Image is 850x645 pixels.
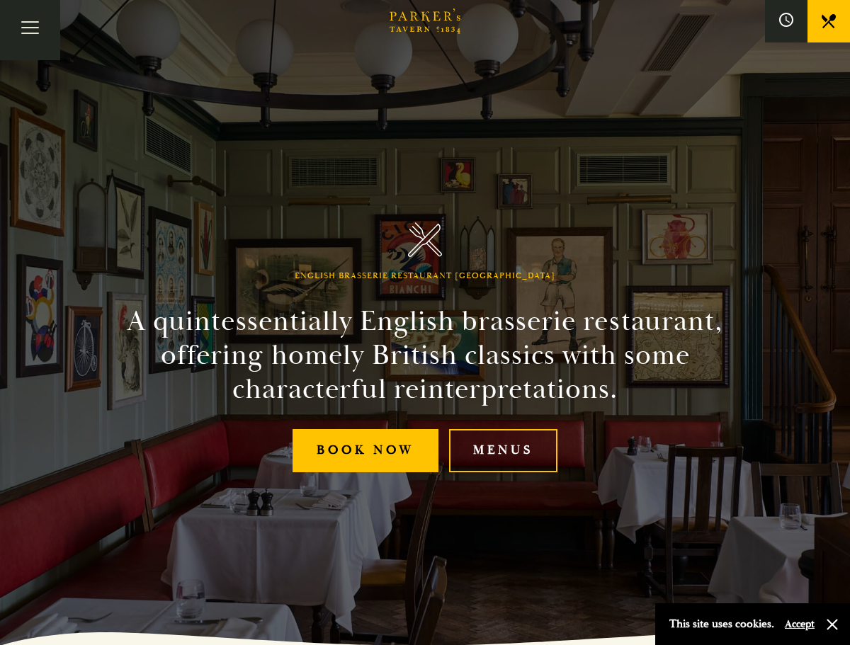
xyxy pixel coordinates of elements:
[669,614,774,634] p: This site uses cookies.
[293,429,438,472] a: Book Now
[408,222,443,257] img: Parker's Tavern Brasserie Cambridge
[449,429,557,472] a: Menus
[825,617,839,632] button: Close and accept
[102,304,748,406] h2: A quintessentially English brasserie restaurant, offering homely British classics with some chara...
[785,617,815,631] button: Accept
[295,271,555,281] h1: English Brasserie Restaurant [GEOGRAPHIC_DATA]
